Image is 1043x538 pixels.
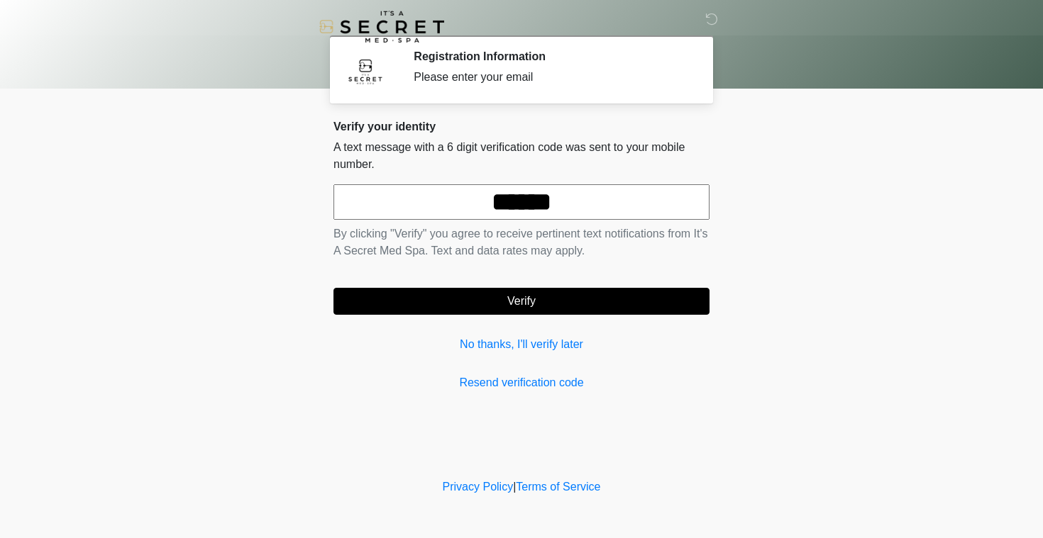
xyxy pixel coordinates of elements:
[443,481,514,493] a: Privacy Policy
[516,481,600,493] a: Terms of Service
[344,50,387,92] img: Agent Avatar
[319,11,444,43] img: It's A Secret Med Spa Logo
[333,374,710,391] a: Resend verification code
[333,288,710,315] button: Verify
[414,50,688,63] h2: Registration Information
[333,225,710,259] p: By clicking "Verify" you agree to receive pertinent text notifications from It's A Secret Med Spa...
[513,481,516,493] a: |
[333,336,710,353] a: No thanks, I'll verify later
[333,139,710,173] p: A text message with a 6 digit verification code was sent to your mobile number.
[414,69,688,86] div: Please enter your email
[333,120,710,133] h2: Verify your identity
